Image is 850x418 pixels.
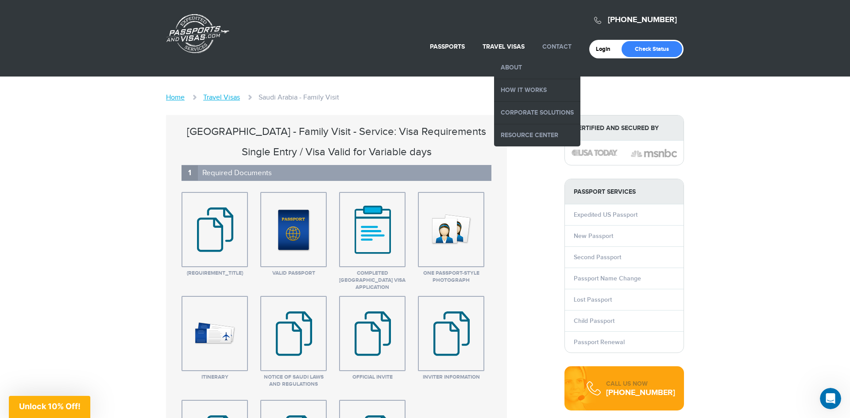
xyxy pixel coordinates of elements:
a: Passport Renewal [574,338,625,346]
span: Itinerary [182,374,248,381]
a: image description Itinerary [182,296,248,371]
img: {requirement_title} [184,196,245,263]
span: Inviter Information [418,374,484,381]
img: image description [572,150,618,156]
img: image description [263,300,324,367]
img: image description [631,148,677,158]
a: [PHONE_NUMBER] [608,15,677,25]
img: image description [271,207,316,252]
a: Resource Center [494,124,580,146]
a: Travel Visas [203,93,240,102]
a: Lost Passport [574,296,612,303]
a: Travel Visas [483,43,525,50]
a: image description Notice of Saudi Laws and Regulations [260,296,327,371]
a: image description Valid Passport [260,192,327,267]
strong: PASSPORT SERVICES [565,179,684,204]
a: Second Passport [574,253,621,261]
a: Passport Name Change [574,275,641,282]
span: {requirement_title} [182,270,248,277]
a: Contact [542,43,572,50]
span: Completed [GEOGRAPHIC_DATA] Visa Application [339,270,406,291]
img: image description [429,207,473,252]
span: Official Invite [339,374,406,381]
div: Unlock 10% Off! [9,396,90,418]
h1: [GEOGRAPHIC_DATA] - Family Visit - Service: Visa Requirements [182,126,491,138]
img: image description [421,300,482,367]
img: image description [342,300,403,367]
a: image description Completed [GEOGRAPHIC_DATA] Visa Application [339,192,406,267]
span: 1 [182,165,198,180]
a: Home [166,93,185,102]
strong: Certified and Secured by [565,115,684,141]
h3: Single Entry / Visa Valid for Variable days [182,146,491,158]
h2: Required Documents [182,165,491,181]
a: Passports & [DOMAIN_NAME] [166,14,229,54]
a: Child Passport [574,317,614,325]
a: image description Official Invite [339,296,406,371]
span: Valid Passport [260,270,327,277]
img: image description [193,311,237,356]
span: Unlock 10% Off! [19,402,81,411]
div: [PHONE_NUMBER] [606,388,675,397]
span: Notice of Saudi Laws and Regulations [260,374,327,388]
span: One Passport-style Photograph [418,270,484,284]
a: image description Inviter Information [418,296,484,371]
a: Expedited US Passport [574,211,637,219]
img: image description [342,196,403,263]
a: New Passport [574,232,613,240]
a: {requirement_title} {requirement_title} [182,192,248,267]
a: About [494,57,580,79]
a: Corporate Solutions [494,102,580,124]
li: Saudi Arabia - Family Visit [259,93,339,102]
a: How it Works [494,79,580,101]
a: Passports [430,43,465,50]
div: CALL US NOW [606,380,675,388]
iframe: Intercom live chat [820,388,841,409]
a: Check Status [622,41,682,57]
a: Login [596,46,617,53]
a: image description One Passport-style Photograph [418,192,484,267]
